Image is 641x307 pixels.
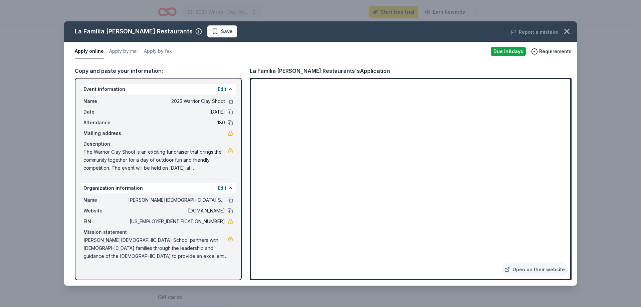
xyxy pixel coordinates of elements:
a: Open on their website [502,263,568,276]
span: Mailing address [83,129,128,137]
button: Report a mistake [511,28,558,36]
span: [PERSON_NAME][DEMOGRAPHIC_DATA] School Of Bulverde [128,196,225,204]
span: Name [83,196,128,204]
span: EIN [83,217,128,225]
button: Requirements [531,47,572,55]
button: Save [207,25,237,37]
span: Requirements [539,47,572,55]
span: [PERSON_NAME][DEMOGRAPHIC_DATA] School partners with [DEMOGRAPHIC_DATA] families through the lead... [83,236,228,260]
span: [DATE] [128,108,225,116]
span: The Warrior Clay Shoot is an exciting fundraiser that brings the community together for a day of ... [83,148,228,172]
button: Edit [218,85,226,93]
span: [US_EMPLOYER_IDENTIFICATION_NUMBER] [128,217,225,225]
span: [DOMAIN_NAME] [128,207,225,215]
div: Mission statement [83,228,233,236]
button: Apply online [75,44,104,58]
div: Due in 8 days [491,47,526,56]
div: Event information [81,84,236,95]
button: Apply by fax [144,44,172,58]
span: Attendance [83,119,128,127]
div: Description [83,140,233,148]
div: Copy and paste your information: [75,66,242,75]
span: Save [221,27,233,35]
span: Date [83,108,128,116]
span: 180 [128,119,225,127]
div: La Familia [PERSON_NAME] Restaurants [75,26,193,37]
span: 2025 Warrior Clay Shoot [128,97,225,105]
button: Edit [218,184,226,192]
div: La Familia [PERSON_NAME] Restaurants's Application [250,66,390,75]
span: Name [83,97,128,105]
div: Organization information [81,183,236,193]
button: Apply by mail [109,44,139,58]
span: Website [83,207,128,215]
